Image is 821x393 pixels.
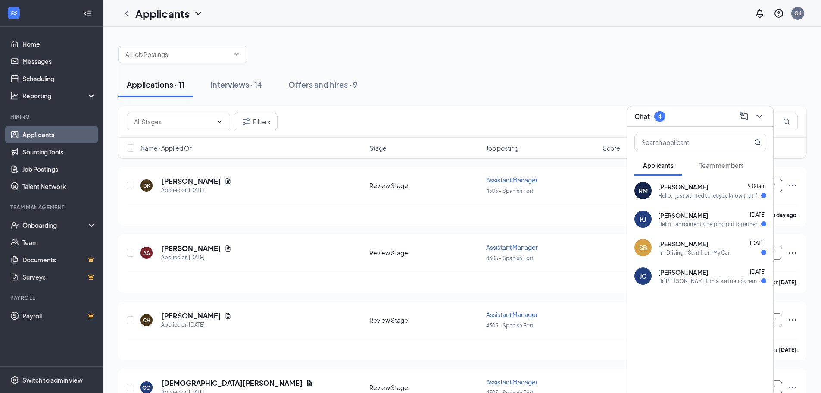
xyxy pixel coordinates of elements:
h5: [PERSON_NAME] [161,176,221,186]
span: Assistant Manager [486,311,538,318]
span: Name · Applied On [140,144,193,152]
a: Team [22,234,96,251]
div: Switch to admin view [22,376,83,384]
svg: ChevronDown [216,118,223,125]
div: Reporting [22,91,97,100]
svg: Document [225,245,231,252]
div: Applied on [DATE] [161,253,231,262]
div: AS [143,249,150,257]
a: Applicants [22,126,96,143]
svg: ComposeMessage [739,111,749,122]
div: Hi [PERSON_NAME], this is a friendly reminder. Please select an interview time slot for your Deli... [658,277,761,285]
svg: UserCheck [10,221,19,230]
input: Search applicant [635,134,737,151]
div: DK [143,182,150,189]
svg: Document [225,312,231,319]
span: Assistant Manager [486,176,538,184]
svg: ChevronDown [193,8,203,19]
div: Applied on [DATE] [161,321,231,329]
div: Interviews · 14 [210,79,262,90]
span: Applicants [643,161,674,169]
svg: ChevronDown [754,111,765,122]
svg: WorkstreamLogo [9,9,18,17]
span: [DATE] [750,240,766,246]
span: 9:04am [748,183,766,189]
span: Score [603,144,620,152]
svg: MagnifyingGlass [754,139,761,146]
span: [PERSON_NAME] [658,182,708,191]
svg: Notifications [755,8,765,19]
a: Home [22,35,96,53]
b: [DATE] [779,279,796,286]
svg: Ellipses [787,180,798,191]
input: All Job Postings [125,50,230,59]
div: Hello, I am currently helping put together a funeral for my grandmother so I may not answer your ... [658,220,761,228]
div: Onboarding [22,221,89,230]
svg: ChevronDown [233,51,240,58]
div: Review Stage [369,181,481,190]
span: 4305 - Spanish Fort [486,255,534,261]
span: [PERSON_NAME] [658,268,708,277]
b: [DATE] [779,346,796,353]
div: Applied on [DATE] [161,186,231,195]
span: Team members [699,161,744,169]
a: Job Postings [22,160,96,178]
svg: Ellipses [787,382,798,393]
div: 4 [658,113,662,120]
svg: Filter [241,116,251,127]
div: CH [143,317,150,324]
button: Filter Filters [234,113,278,130]
svg: Collapse [83,9,92,18]
div: Team Management [10,204,94,211]
a: PayrollCrown [22,307,96,324]
div: KJ [640,215,646,223]
div: JC [640,272,646,280]
a: SurveysCrown [22,268,96,286]
div: Hiring [10,113,94,120]
div: Review Stage [369,248,481,257]
span: Job posting [486,144,518,152]
svg: Document [306,380,313,387]
div: G4 [794,9,802,17]
div: CO [142,384,151,391]
svg: Settings [10,376,19,384]
span: Assistant Manager [486,243,538,251]
span: 4305 - Spanish Fort [486,322,534,329]
div: RM [639,186,648,195]
svg: ChevronLeft [122,8,132,19]
button: ComposeMessage [737,110,751,123]
a: Scheduling [22,70,96,87]
svg: Ellipses [787,248,798,258]
span: Stage [369,144,387,152]
span: [PERSON_NAME] [658,239,708,248]
svg: QuestionInfo [774,8,784,19]
h3: Chat [634,112,650,121]
svg: Analysis [10,91,19,100]
a: Messages [22,53,96,70]
b: a day ago [772,212,796,218]
div: Hello, I just wanted to let you know that I've accepted another job offer and will not be able to... [658,192,761,199]
svg: MagnifyingGlass [783,118,790,125]
button: ChevronDown [752,110,766,123]
input: All Stages [134,117,212,126]
div: I'm Driving - Sent from My Car [658,249,730,256]
div: Applications · 11 [127,79,184,90]
div: SB [639,243,647,252]
h5: [PERSON_NAME] [161,311,221,321]
h5: [PERSON_NAME] [161,244,221,253]
div: Payroll [10,294,94,302]
span: [DATE] [750,268,766,275]
span: [PERSON_NAME] [658,211,708,220]
div: Review Stage [369,383,481,392]
span: [DATE] [750,211,766,218]
div: Offers and hires · 9 [288,79,358,90]
svg: Document [225,178,231,185]
div: Review Stage [369,316,481,324]
svg: Ellipses [787,315,798,325]
span: 4305 - Spanish Fort [486,188,534,194]
a: Sourcing Tools [22,143,96,160]
h1: Applicants [135,6,190,21]
a: Talent Network [22,178,96,195]
span: Assistant Manager [486,378,538,386]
